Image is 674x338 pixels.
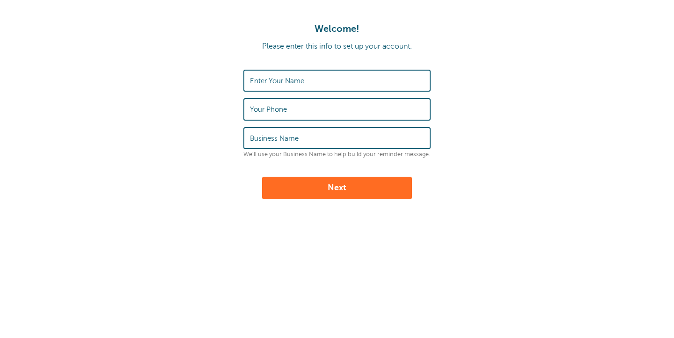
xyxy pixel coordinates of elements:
[250,105,287,114] label: Your Phone
[262,177,412,199] button: Next
[9,42,665,51] p: Please enter this info to set up your account.
[243,151,431,158] p: We'll use your Business Name to help build your reminder message.
[250,77,304,85] label: Enter Your Name
[250,134,299,143] label: Business Name
[9,23,665,35] h1: Welcome!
